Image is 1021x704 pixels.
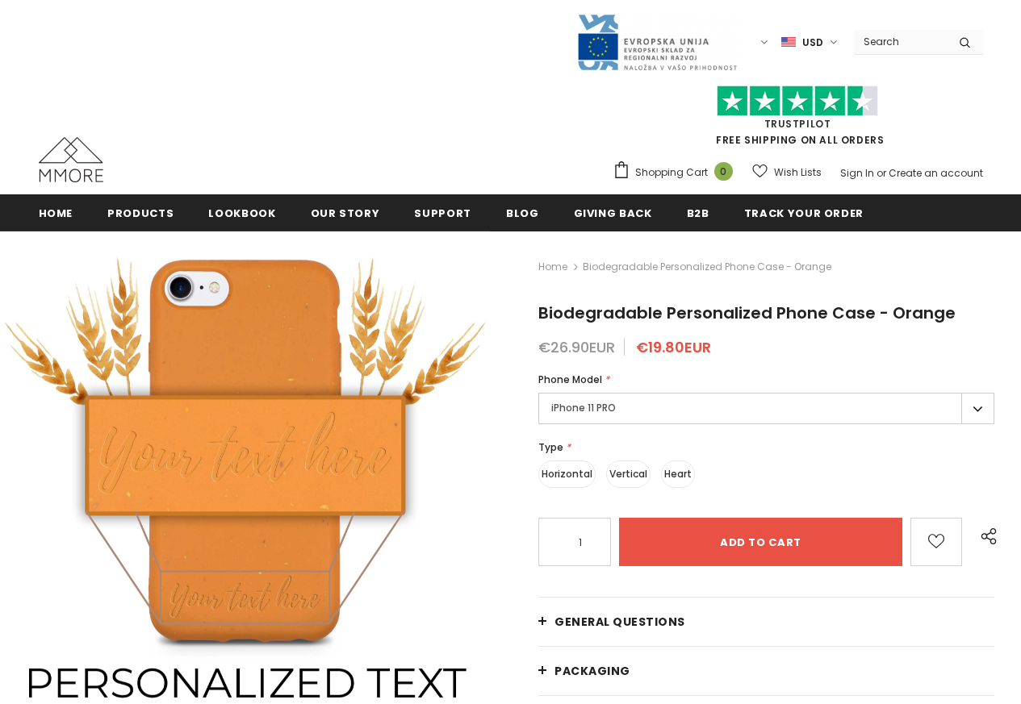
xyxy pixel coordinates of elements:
[538,598,994,646] a: General Questions
[744,194,864,231] a: Track your order
[774,165,822,181] span: Wish Lists
[538,302,956,324] span: Biodegradable Personalized Phone Case - Orange
[781,35,796,49] img: USD
[538,257,567,277] a: Home
[744,206,864,221] span: Track your order
[687,194,709,231] a: B2B
[538,440,563,454] span: Type
[613,93,983,147] span: FREE SHIPPING ON ALL ORDERS
[311,194,380,231] a: Our Story
[583,257,831,277] span: Biodegradable Personalized Phone Case - Orange
[538,393,994,424] label: iPhone 11 PRO
[877,166,886,180] span: or
[538,337,615,357] span: €26.90EUR
[208,194,275,231] a: Lookbook
[538,460,596,488] label: Horizontal
[576,13,738,72] img: Javni Razpis
[311,206,380,221] span: Our Story
[613,160,741,185] a: Shopping Cart 0
[107,194,174,231] a: Products
[636,337,711,357] span: €19.80EUR
[717,85,878,117] img: Trust Pilot Stars
[506,206,539,221] span: Blog
[752,158,822,186] a: Wish Lists
[635,165,708,181] span: Shopping Cart
[39,194,73,231] a: Home
[574,194,652,231] a: Giving back
[606,460,651,488] label: Vertical
[574,206,652,221] span: Giving back
[554,614,685,630] span: General Questions
[661,460,695,488] label: Heart
[39,206,73,221] span: Home
[414,194,471,231] a: support
[802,35,823,51] span: USD
[714,162,733,181] span: 0
[619,518,902,566] input: Add to cart
[889,166,983,180] a: Create an account
[107,206,174,221] span: Products
[840,166,874,180] a: Sign In
[687,206,709,221] span: B2B
[538,647,994,695] a: PACKAGING
[414,206,471,221] span: support
[854,30,947,53] input: Search Site
[576,35,738,48] a: Javni Razpis
[208,206,275,221] span: Lookbook
[39,137,103,182] img: MMORE Cases
[506,194,539,231] a: Blog
[764,117,831,131] a: Trustpilot
[538,373,602,386] span: Phone Model
[554,663,630,679] span: PACKAGING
